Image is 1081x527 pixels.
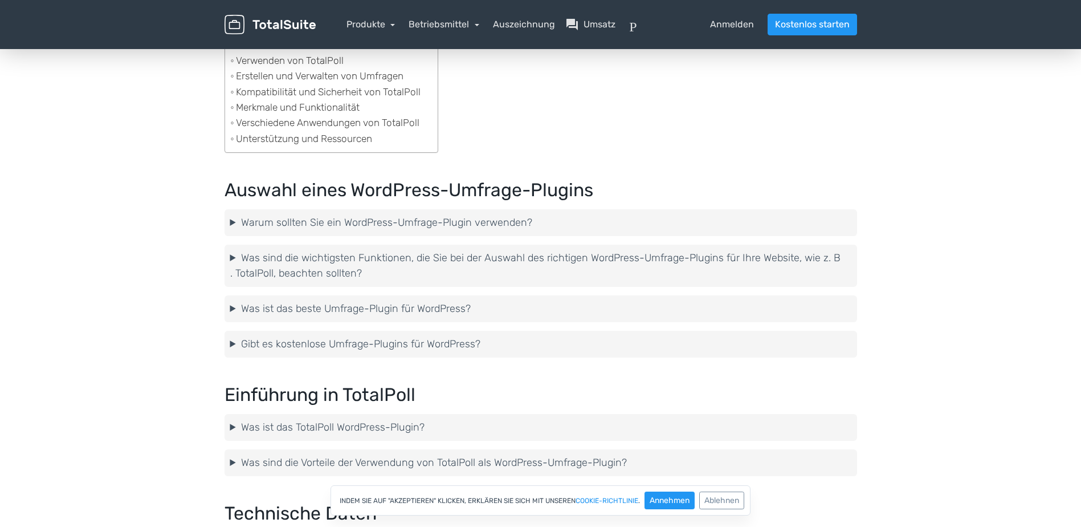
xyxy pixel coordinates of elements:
[710,18,754,31] font: Anmelden
[225,384,415,406] font: Einführung in TotalPoll
[638,497,640,504] font: .
[230,215,851,230] summary: Warum sollten Sie ein WordPress-Umfrage-Plugin verwenden?
[629,18,705,31] span: Person
[629,18,753,31] a: PersonAnmelden
[231,131,372,147] a: Unterstützung und Ressourcen
[493,18,555,31] a: Auszeichnung
[230,337,851,352] summary: Gibt es kostenlose Umfrage-Plugins für WordPress?
[584,18,615,31] font: Umsatz
[231,84,421,100] a: Kompatibilität und Sicherheit von TotalPoll
[230,301,851,317] summary: Was ist das beste Umfrage-Plugin für WordPress?
[576,497,638,504] a: Cookie-Richtlinie
[699,492,744,509] button: Ablehnen
[230,420,851,435] summary: Was ist das TotalPoll WordPress-Plugin?
[225,179,593,201] font: Auswahl eines WordPress-Umfrage-Plugins
[340,497,576,504] font: Indem Sie auf "Akzeptieren" klicken, erklären Sie sich mit unseren
[409,19,479,30] a: Betriebsmittel
[644,492,695,509] button: Annehmen
[565,18,615,31] a: question_answerUmsatz
[231,115,419,131] a: Verschiedene Anwendungen von TotalPoll
[231,53,344,68] a: Verwenden von TotalPoll
[346,19,395,30] a: Produkte
[231,100,360,115] a: Merkmale und Funktionalität
[768,14,857,35] a: Kostenlos starten
[230,250,851,281] summary: Was sind die wichtigsten Funktionen, die Sie bei der Auswahl des richtigen WordPress-Umfrage-Plug...
[231,68,403,84] a: Erstellen und Verwalten von Umfragen
[225,15,316,35] img: TotalSuite für WordPress
[230,455,851,471] summary: Was sind die Vorteile der Verwendung von TotalPoll als WordPress-Umfrage-Plugin?
[565,18,579,31] span: question_answer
